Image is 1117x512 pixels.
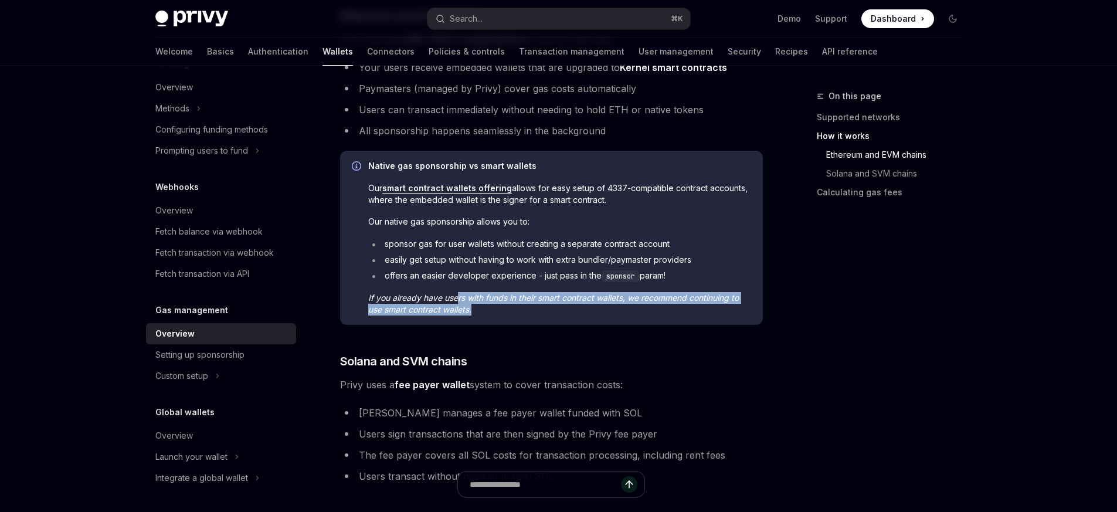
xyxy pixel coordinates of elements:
div: Integrate a global wallet [155,471,248,485]
em: If you already have users with funds in their smart contract wallets, we recommend continuing to ... [368,293,739,314]
a: Overview [146,425,296,446]
h5: Global wallets [155,405,215,419]
div: Launch your wallet [155,450,228,464]
span: Privy uses a system to cover transaction costs: [340,377,763,393]
h5: Gas management [155,303,228,317]
a: Fetch transaction via API [146,263,296,284]
div: Fetch transaction via API [155,267,249,281]
a: How it works [817,127,972,145]
a: Setting up sponsorship [146,344,296,365]
strong: fee payer wallet [395,379,470,391]
a: Calculating gas fees [817,183,972,202]
li: The fee payer covers all SOL costs for transaction processing, including rent fees [340,447,763,463]
a: Connectors [367,38,415,66]
span: Our native gas sponsorship allows you to: [368,216,751,228]
a: Transaction management [519,38,624,66]
div: Fetch transaction via webhook [155,246,274,260]
a: Recipes [775,38,808,66]
span: Our allows for easy setup of 4337-compatible contract accounts, where the embedded wallet is the ... [368,182,751,206]
div: Fetch balance via webhook [155,225,263,239]
li: Users can transact immediately without needing to hold ETH or native tokens [340,101,763,118]
div: Search... [450,12,483,26]
div: Methods [155,101,189,116]
div: Configuring funding methods [155,123,268,137]
a: smart contract wallets offering [382,183,512,194]
a: Overview [146,200,296,221]
a: Overview [146,323,296,344]
a: API reference [822,38,878,66]
a: Wallets [322,38,353,66]
a: Basics [207,38,234,66]
code: sponsor [602,270,640,282]
li: Your users receive embedded wallets that are upgraded to [340,59,763,76]
div: Overview [155,80,193,94]
li: Users sign transactions that are then signed by the Privy fee payer [340,426,763,442]
span: ⌘ K [671,14,683,23]
a: Solana and SVM chains [826,164,972,183]
li: easily get setup without having to work with extra bundler/paymaster providers [368,254,751,266]
a: Policies & controls [429,38,505,66]
a: Overview [146,77,296,98]
span: Solana and SVM chains [340,353,467,369]
button: Search...⌘K [427,8,690,29]
div: Overview [155,204,193,218]
li: Paymasters (managed by Privy) cover gas costs automatically [340,80,763,97]
a: Support [815,13,847,25]
h5: Webhooks [155,180,199,194]
a: Fetch balance via webhook [146,221,296,242]
a: Demo [778,13,801,25]
button: Send message [621,476,637,493]
div: Prompting users to fund [155,144,248,158]
a: Supported networks [817,108,972,127]
a: Welcome [155,38,193,66]
span: On this page [829,89,881,103]
div: Custom setup [155,369,208,383]
button: Toggle dark mode [943,9,962,28]
div: Setting up sponsorship [155,348,245,362]
li: All sponsorship happens seamlessly in the background [340,123,763,139]
a: Kernel smart contracts [620,62,727,74]
a: Authentication [248,38,308,66]
a: Dashboard [861,9,934,28]
span: Dashboard [871,13,916,25]
svg: Info [352,161,364,173]
div: Overview [155,327,195,341]
a: Ethereum and EVM chains [826,145,972,164]
div: Overview [155,429,193,443]
li: sponsor gas for user wallets without creating a separate contract account [368,238,751,250]
a: User management [639,38,714,66]
li: [PERSON_NAME] manages a fee payer wallet funded with SOL [340,405,763,421]
a: Configuring funding methods [146,119,296,140]
a: Fetch transaction via webhook [146,242,296,263]
strong: Native gas sponsorship vs smart wallets [368,161,537,171]
li: Users transact without needing to hold SOL [340,468,763,484]
a: Security [728,38,761,66]
li: offers an easier developer experience - just pass in the param! [368,270,751,282]
img: dark logo [155,11,228,27]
